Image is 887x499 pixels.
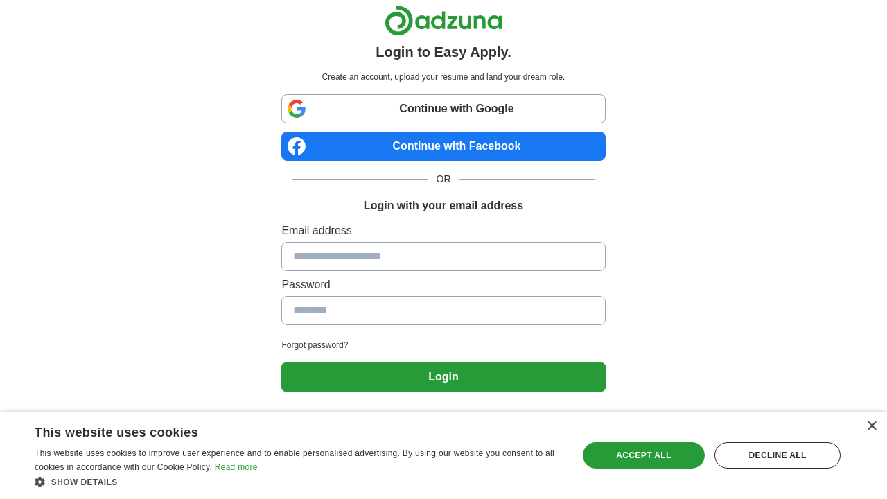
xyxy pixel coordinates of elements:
[376,42,511,62] h1: Login to Easy Apply.
[284,71,602,83] p: Create an account, upload your resume and land your dream role.
[35,420,527,441] div: This website uses cookies
[215,462,258,472] a: Read more, opens a new window
[281,339,605,351] a: Forgot password?
[866,421,877,432] div: Close
[714,442,841,469] div: Decline all
[385,5,502,36] img: Adzuna logo
[281,132,605,161] a: Continue with Facebook
[281,94,605,123] a: Continue with Google
[583,442,705,469] div: Accept all
[35,448,554,472] span: This website uses cookies to improve user experience and to enable personalised advertising. By u...
[51,478,118,487] span: Show details
[281,277,605,293] label: Password
[364,198,523,214] h1: Login with your email address
[281,222,605,239] label: Email address
[281,362,605,392] button: Login
[35,475,562,489] div: Show details
[428,172,459,186] span: OR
